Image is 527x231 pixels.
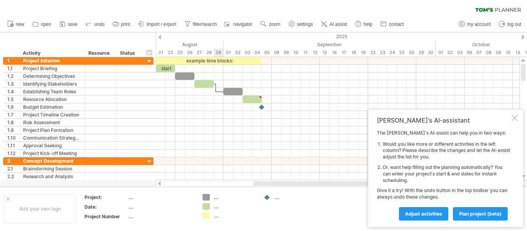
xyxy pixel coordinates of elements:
div: Monday, 8 September 2025 [272,49,281,57]
div: Thursday, 21 August 2025 [156,49,166,57]
a: new [5,19,27,29]
div: 2.1 [7,165,19,172]
div: Thursday, 25 September 2025 [397,49,407,57]
span: Adjust activities [405,211,442,217]
div: Research and Analysis [23,173,81,180]
div: 1 [7,57,19,64]
div: Friday, 3 October 2025 [455,49,465,57]
div: 1.7 [7,111,19,118]
div: The [PERSON_NAME]'s AI-assist can help you in two ways: Give it a try! With the undo button in th... [377,130,510,220]
span: my account [467,22,491,27]
li: Or, want help filling out the planning automatically? You can enter your project's start & end da... [383,164,510,184]
div: Activity [23,49,80,57]
div: Monday, 29 September 2025 [416,49,426,57]
div: Friday, 19 September 2025 [358,49,368,57]
div: Project Initiation [23,57,81,64]
div: Wednesday, 17 September 2025 [339,49,349,57]
div: Project Plan Formation [23,126,81,134]
div: start [156,65,175,72]
div: Friday, 10 October 2025 [503,49,513,57]
div: 1.11 [7,142,19,149]
div: Monday, 15 September 2025 [320,49,329,57]
div: Tuesday, 7 October 2025 [474,49,484,57]
div: Wednesday, 27 August 2025 [194,49,204,57]
span: contact [389,22,404,27]
div: Monday, 1 September 2025 [223,49,233,57]
div: Resource [88,49,112,57]
div: Wednesday, 10 September 2025 [291,49,301,57]
div: 2.2 [7,173,19,180]
div: Thursday, 4 September 2025 [252,49,262,57]
div: Monday, 22 September 2025 [368,49,378,57]
div: Brainstorming Session [23,165,81,172]
div: 1.1 [7,65,19,72]
div: Wednesday, 8 October 2025 [484,49,493,57]
span: plan project (beta) [459,211,502,217]
span: navigator [233,22,252,27]
div: 2 [7,157,19,165]
div: 1.4 [7,88,19,95]
span: import / export [147,22,176,27]
a: settings [287,19,315,29]
div: Project Briefing [23,65,81,72]
div: Friday, 5 September 2025 [262,49,272,57]
div: Monday, 25 August 2025 [175,49,185,57]
a: filter/search [182,19,219,29]
span: undo [94,22,105,27]
div: .... [275,194,317,201]
span: help [363,22,372,27]
div: 1.12 [7,150,19,157]
span: save [68,22,78,27]
div: Tuesday, 2 September 2025 [233,49,243,57]
div: 1.9 [7,126,19,134]
div: Tuesday, 26 August 2025 [185,49,194,57]
div: Project: [84,194,127,201]
div: Tuesday, 30 September 2025 [426,49,436,57]
div: Wednesday, 1 October 2025 [436,49,445,57]
div: 1.5 [7,96,19,103]
a: open [30,19,54,29]
div: Friday, 12 September 2025 [310,49,320,57]
div: 1.10 [7,134,19,142]
div: Thursday, 18 September 2025 [349,49,358,57]
a: print [111,19,132,29]
div: Status [120,49,137,57]
div: .... [128,204,193,210]
div: Communication Strategy Development [23,134,81,142]
div: .... [214,212,256,219]
div: Project Timeline Creation [23,111,81,118]
div: 1.6 [7,103,19,111]
a: plan project (beta) [453,207,508,221]
div: Friday, 29 August 2025 [214,49,223,57]
div: Tuesday, 23 September 2025 [378,49,387,57]
div: Friday, 26 September 2025 [407,49,416,57]
div: Friday, 22 August 2025 [166,49,175,57]
div: Wednesday, 3 September 2025 [243,49,252,57]
div: 1.8 [7,119,19,126]
span: open [41,22,51,27]
li: Would you like more or different activities in the left column? Please describe the changes and l... [383,141,510,160]
a: my account [457,19,493,29]
div: Thursday, 9 October 2025 [493,49,503,57]
div: Tuesday, 9 September 2025 [281,49,291,57]
span: settings [297,22,313,27]
div: Tuesday, 16 September 2025 [329,49,339,57]
div: Thursday, 28 August 2025 [204,49,214,57]
div: .... [214,203,256,210]
div: [PERSON_NAME]'s AI-assistant [377,116,510,124]
a: zoom [258,19,282,29]
div: Thursday, 2 October 2025 [445,49,455,57]
div: Monday, 13 October 2025 [513,49,522,57]
span: print [121,22,130,27]
div: .... [214,194,256,201]
div: Thursday, 11 September 2025 [301,49,310,57]
a: undo [84,19,107,29]
div: .... [128,194,193,201]
div: Resource Allocation [23,96,81,103]
a: AI assist [319,19,349,29]
div: Project Kick-off Meeting [23,150,81,157]
div: September 2025 [223,40,436,49]
a: save [57,19,80,29]
div: Identifying Stakeholders [23,80,81,88]
div: Project Number [84,213,127,220]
